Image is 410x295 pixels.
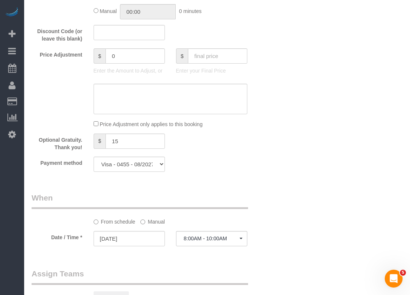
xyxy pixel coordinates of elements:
[94,231,165,246] input: MM/DD/YYYY
[140,219,145,224] input: Manual
[100,121,202,127] span: Price Adjustment only applies to this booking
[26,134,88,151] label: Optional Gratuity. Thank you!
[94,215,136,225] label: From schedule
[26,231,88,241] label: Date / Time *
[385,270,403,288] iframe: Intercom live chat
[188,48,247,64] input: final price
[26,25,88,42] label: Discount Code (or leave this blank)
[94,219,98,224] input: From schedule
[32,192,248,209] legend: When
[32,268,248,285] legend: Assign Teams
[400,270,406,276] span: 5
[100,8,117,14] span: Manual
[94,134,106,149] span: $
[184,235,240,241] span: 8:00AM - 10:00AM
[94,67,165,74] p: Enter the Amount to Adjust, or
[26,157,88,167] label: Payment method
[4,7,19,18] img: Automaid Logo
[94,48,106,64] span: $
[176,67,247,74] p: Enter your Final Price
[140,215,165,225] label: Manual
[176,231,247,246] button: 8:00AM - 10:00AM
[176,48,188,64] span: $
[179,8,202,14] span: 0 minutes
[26,48,88,58] label: Price Adjustment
